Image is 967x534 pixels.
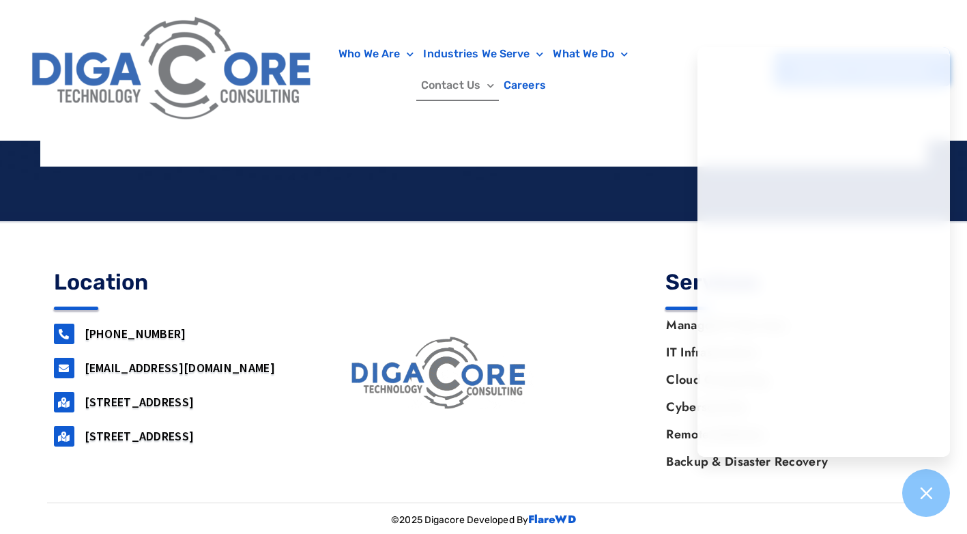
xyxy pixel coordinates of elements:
a: FlareWD [528,511,576,527]
a: Managed IT Services [652,311,913,339]
iframe: Chatgenie Messenger [697,47,950,457]
h4: Location [54,271,302,293]
a: [STREET_ADDRESS] [85,428,194,444]
a: Industries We Serve [418,38,548,70]
a: Cybersecurity [652,393,913,421]
a: Contact Us [416,70,499,101]
a: Careers [499,70,551,101]
nav: Menu [652,311,913,475]
nav: Menu [328,38,639,101]
p: ©2025 Digacore Developed By [47,510,921,531]
img: Digacore Logo [24,7,321,133]
a: 2917 Penn Forest Blvd, Roanoke, VA 24018 [54,426,74,447]
img: digacore logo [346,332,534,414]
a: 160 airport road, Suite 201, Lakewood, NJ, 08701 [54,392,74,412]
a: [STREET_ADDRESS] [85,394,194,410]
a: Cloud Computing [652,366,913,393]
a: Remote Solutions [652,421,913,448]
a: IT Infrastructure [652,339,913,366]
a: 732-646-5725 [54,324,74,344]
a: [EMAIL_ADDRESS][DOMAIN_NAME] [85,360,275,376]
a: [PHONE_NUMBER] [85,326,186,341]
a: Who We Are [334,38,418,70]
h4: Services [665,271,914,293]
a: Backup & Disaster Recovery [652,448,913,475]
a: What We Do [548,38,633,70]
a: support@digacore.com [54,358,74,378]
